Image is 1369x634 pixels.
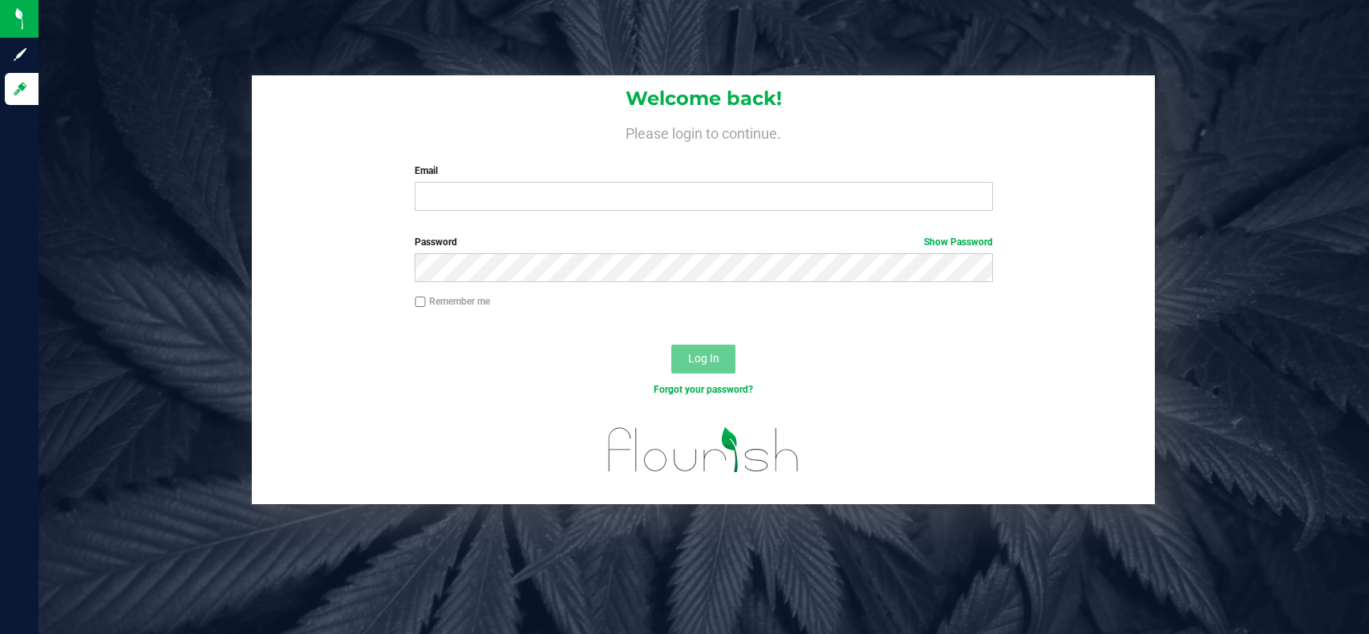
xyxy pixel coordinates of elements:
a: Show Password [924,236,993,248]
button: Log In [671,345,735,374]
span: Log In [688,352,719,365]
label: Remember me [415,294,490,309]
inline-svg: Log in [12,81,28,97]
span: Password [415,236,457,248]
a: Forgot your password? [654,384,753,395]
label: Email [415,164,993,178]
input: Remember me [415,297,426,308]
h4: Please login to continue. [252,122,1155,141]
img: flourish_logo.svg [591,414,816,487]
inline-svg: Sign up [12,46,28,63]
h1: Welcome back! [252,88,1155,109]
